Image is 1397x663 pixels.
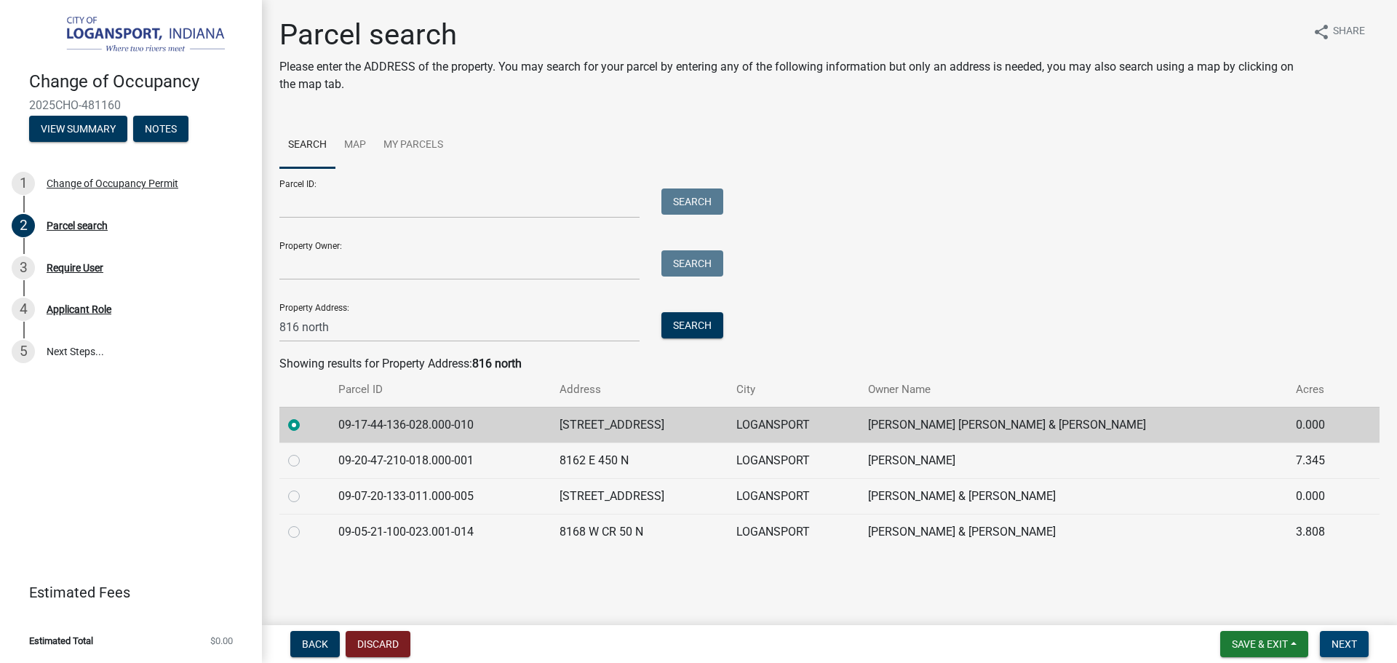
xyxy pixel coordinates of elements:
[1287,514,1355,549] td: 3.808
[1287,373,1355,407] th: Acres
[859,442,1286,478] td: [PERSON_NAME]
[12,214,35,237] div: 2
[859,478,1286,514] td: [PERSON_NAME] & [PERSON_NAME]
[1220,631,1308,657] button: Save & Exit
[210,636,233,646] span: $0.00
[29,124,127,135] wm-modal-confirm: Summary
[12,256,35,279] div: 3
[1313,23,1330,41] i: share
[302,638,328,650] span: Back
[661,250,723,277] button: Search
[279,17,1301,52] h1: Parcel search
[859,373,1286,407] th: Owner Name
[1287,478,1355,514] td: 0.000
[1332,638,1357,650] span: Next
[551,373,728,407] th: Address
[1301,17,1377,46] button: shareShare
[375,122,452,169] a: My Parcels
[29,98,233,112] span: 2025CHO-481160
[47,263,103,273] div: Require User
[47,304,111,314] div: Applicant Role
[29,116,127,142] button: View Summary
[279,122,335,169] a: Search
[335,122,375,169] a: Map
[551,514,728,549] td: 8168 W CR 50 N
[29,71,250,92] h4: Change of Occupancy
[1232,638,1288,650] span: Save & Exit
[859,407,1286,442] td: [PERSON_NAME] [PERSON_NAME] & [PERSON_NAME]
[29,636,93,646] span: Estimated Total
[1320,631,1369,657] button: Next
[47,221,108,231] div: Parcel search
[47,178,178,188] div: Change of Occupancy Permit
[133,124,188,135] wm-modal-confirm: Notes
[1287,442,1355,478] td: 7.345
[1333,23,1365,41] span: Share
[859,514,1286,549] td: [PERSON_NAME] & [PERSON_NAME]
[29,15,239,56] img: City of Logansport, Indiana
[551,407,728,442] td: [STREET_ADDRESS]
[12,172,35,195] div: 1
[330,442,551,478] td: 09-20-47-210-018.000-001
[290,631,340,657] button: Back
[330,407,551,442] td: 09-17-44-136-028.000-010
[346,631,410,657] button: Discard
[12,298,35,321] div: 4
[330,514,551,549] td: 09-05-21-100-023.001-014
[551,478,728,514] td: [STREET_ADDRESS]
[551,442,728,478] td: 8162 E 450 N
[661,188,723,215] button: Search
[279,355,1380,373] div: Showing results for Property Address:
[728,442,859,478] td: LOGANSPORT
[279,58,1301,93] p: Please enter the ADDRESS of the property. You may search for your parcel by entering any of the f...
[133,116,188,142] button: Notes
[1287,407,1355,442] td: 0.000
[12,578,239,607] a: Estimated Fees
[728,514,859,549] td: LOGANSPORT
[12,340,35,363] div: 5
[728,407,859,442] td: LOGANSPORT
[661,312,723,338] button: Search
[728,373,859,407] th: City
[472,357,522,370] strong: 816 north
[330,373,551,407] th: Parcel ID
[728,478,859,514] td: LOGANSPORT
[330,478,551,514] td: 09-07-20-133-011.000-005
